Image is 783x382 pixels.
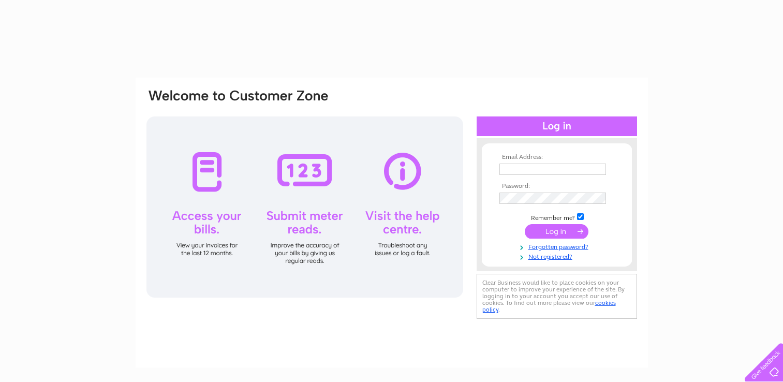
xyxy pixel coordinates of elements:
th: Password: [497,183,617,190]
input: Submit [525,224,588,239]
a: Not registered? [499,251,617,261]
th: Email Address: [497,154,617,161]
a: cookies policy [482,299,616,313]
td: Remember me? [497,212,617,222]
a: Forgotten password? [499,241,617,251]
div: Clear Business would like to place cookies on your computer to improve your experience of the sit... [477,274,637,319]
